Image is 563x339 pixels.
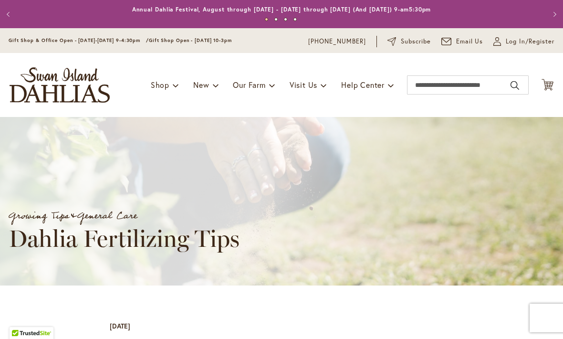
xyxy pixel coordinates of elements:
[290,80,317,90] span: Visit Us
[233,80,265,90] span: Our Farm
[456,37,483,46] span: Email Us
[506,37,554,46] span: Log In/Register
[293,18,297,21] button: 4 of 4
[544,5,563,24] button: Next
[110,321,130,331] div: [DATE]
[149,37,232,43] span: Gift Shop Open - [DATE] 10-3pm
[284,18,287,21] button: 3 of 4
[308,37,366,46] a: [PHONE_NUMBER]
[265,18,268,21] button: 1 of 4
[9,225,431,253] h1: Dahlia Fertilizing Tips
[387,37,431,46] a: Subscribe
[77,207,137,225] a: General Care
[441,37,483,46] a: Email Us
[401,37,431,46] span: Subscribe
[274,18,278,21] button: 2 of 4
[132,6,431,13] a: Annual Dahlia Festival, August through [DATE] - [DATE] through [DATE] (And [DATE]) 9-am5:30pm
[9,37,149,43] span: Gift Shop & Office Open - [DATE]-[DATE] 9-4:30pm /
[151,80,169,90] span: Shop
[493,37,554,46] a: Log In/Register
[341,80,385,90] span: Help Center
[10,67,110,103] a: store logo
[9,207,69,225] a: Growing Tips
[193,80,209,90] span: New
